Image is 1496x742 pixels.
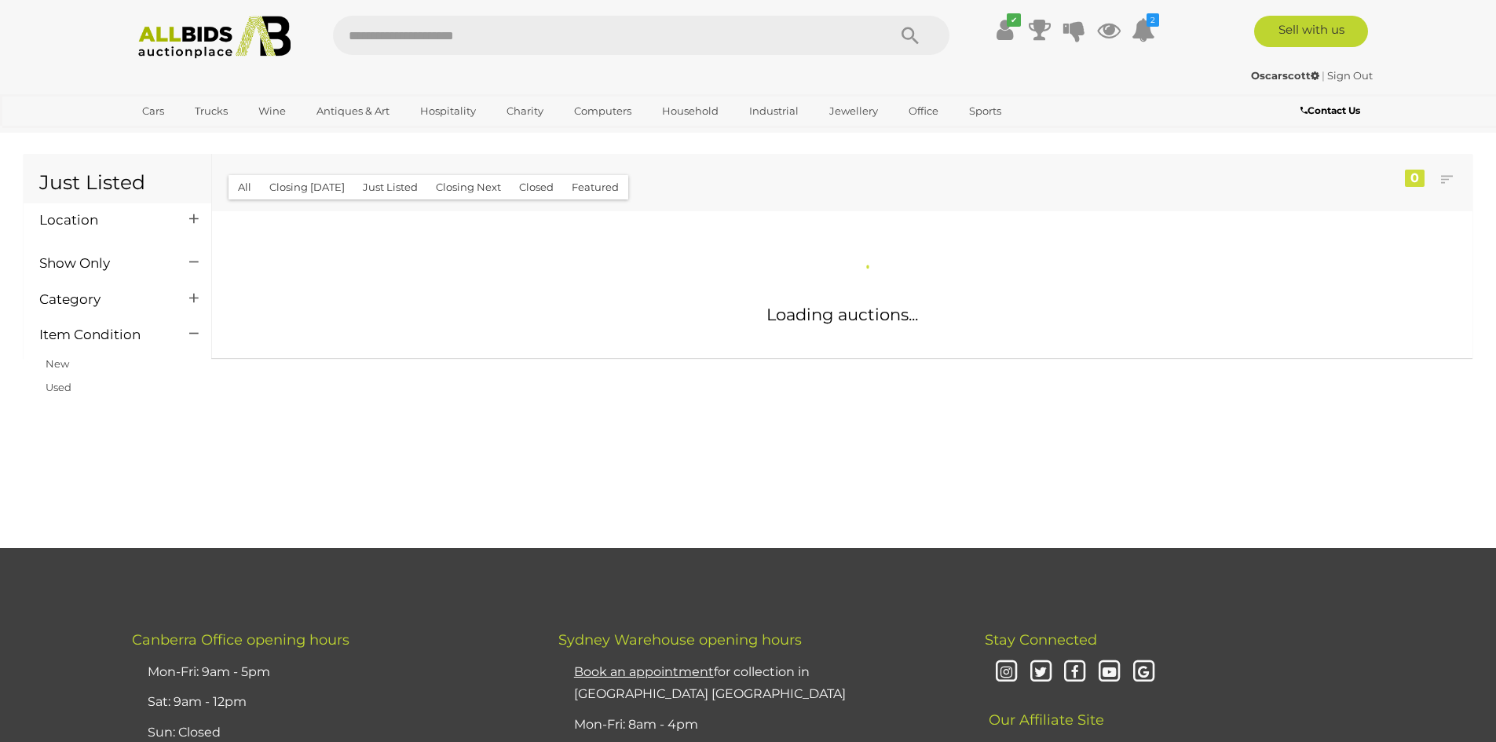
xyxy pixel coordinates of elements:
span: Canberra Office opening hours [132,631,349,649]
a: Office [898,98,949,124]
i: Youtube [1095,659,1123,686]
a: Antiques & Art [306,98,400,124]
h4: Category [39,292,166,307]
a: Jewellery [819,98,888,124]
i: Instagram [993,659,1020,686]
a: Sign Out [1327,69,1373,82]
button: Featured [562,175,628,199]
span: Our Affiliate Site [985,688,1104,729]
h4: Item Condition [39,327,166,342]
a: Industrial [739,98,809,124]
b: Contact Us [1300,104,1360,116]
button: Closing [DATE] [260,175,354,199]
button: Search [871,16,949,55]
li: Mon-Fri: 8am - 4pm [570,710,946,740]
a: Wine [248,98,296,124]
a: [GEOGRAPHIC_DATA] [132,124,264,150]
button: Closing Next [426,175,510,199]
a: Computers [564,98,642,124]
a: Contact Us [1300,102,1364,119]
a: New [46,357,69,370]
a: ✔ [993,16,1017,44]
i: ✔ [1007,13,1021,27]
span: Sydney Warehouse opening hours [558,631,802,649]
a: Hospitality [410,98,486,124]
i: Twitter [1027,659,1055,686]
i: 2 [1147,13,1159,27]
i: Google [1130,659,1158,686]
u: Book an appointment [574,664,714,679]
a: Trucks [185,98,238,124]
h1: Just Listed [39,172,196,202]
a: 2 [1132,16,1155,44]
button: Just Listed [353,175,427,199]
div: 0 [1405,170,1425,187]
span: Stay Connected [985,631,1097,649]
span: Loading auctions... [766,305,918,324]
a: Oscarscott [1251,69,1322,82]
i: Facebook [1061,659,1088,686]
a: Charity [496,98,554,124]
a: Cars [132,98,174,124]
strong: Oscarscott [1251,69,1319,82]
h4: Location [39,213,166,228]
li: Mon-Fri: 9am - 5pm [144,657,519,688]
button: All [229,175,261,199]
li: Sat: 9am - 12pm [144,687,519,718]
a: Sports [959,98,1011,124]
img: Allbids.com.au [130,16,300,59]
button: Closed [510,175,563,199]
a: Household [652,98,729,124]
h4: Show Only [39,256,166,271]
a: Used [46,381,71,393]
span: | [1322,69,1325,82]
a: Book an appointmentfor collection in [GEOGRAPHIC_DATA] [GEOGRAPHIC_DATA] [574,664,846,702]
a: Sell with us [1254,16,1368,47]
